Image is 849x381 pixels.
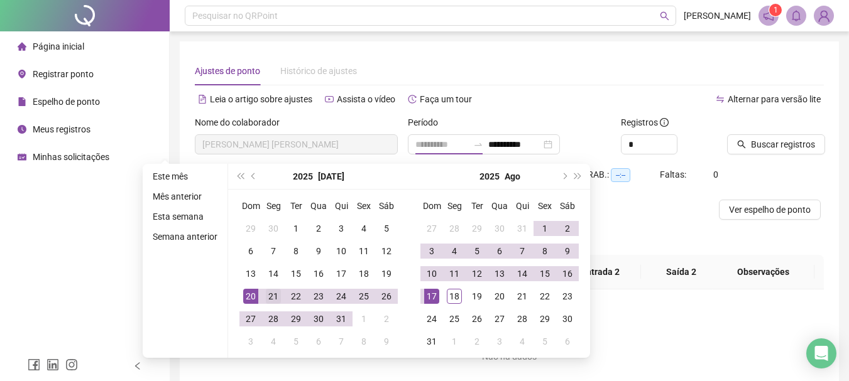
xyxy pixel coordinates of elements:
td: 2025-08-06 [488,240,511,262]
td: 2025-09-01 [443,330,466,353]
th: Dom [239,195,262,217]
sup: 1 [769,4,782,16]
td: 2025-07-15 [285,262,307,285]
td: 2025-08-19 [466,285,488,308]
td: 2025-07-26 [375,285,398,308]
div: 31 [515,221,530,236]
div: 26 [379,289,394,304]
div: 9 [379,334,394,349]
span: instagram [65,358,78,371]
div: 24 [424,311,439,326]
button: super-next-year [571,164,585,189]
td: 2025-08-25 [443,308,466,330]
td: 2025-08-18 [443,285,466,308]
th: Sex [534,195,556,217]
td: 2025-07-27 [420,217,443,240]
div: 29 [243,221,258,236]
div: 27 [492,311,507,326]
span: search [737,140,746,149]
div: 22 [288,289,304,304]
span: Alternar para versão lite [728,94,821,104]
div: 7 [266,244,281,259]
span: Registrar ponto [33,69,94,79]
td: 2025-07-11 [353,240,375,262]
td: 2025-07-04 [353,217,375,240]
div: 1 [447,334,462,349]
div: 31 [424,334,439,349]
td: 2025-07-30 [488,217,511,240]
div: 13 [492,266,507,281]
div: 5 [288,334,304,349]
span: history [408,95,417,104]
div: 20 [243,289,258,304]
th: Ter [285,195,307,217]
li: Mês anterior [148,189,222,204]
td: 2025-07-19 [375,262,398,285]
span: Ajustes de ponto [195,66,260,76]
th: Saída 2 [641,255,721,289]
div: 2 [560,221,575,236]
td: 2025-08-02 [375,308,398,330]
img: 93699 [814,6,833,25]
div: 29 [288,311,304,326]
div: 28 [515,311,530,326]
div: 5 [379,221,394,236]
div: 29 [469,221,485,236]
td: 2025-09-05 [534,330,556,353]
th: Seg [262,195,285,217]
div: 30 [492,221,507,236]
th: Sáb [375,195,398,217]
span: file [18,97,26,106]
button: year panel [479,164,500,189]
div: 6 [243,244,258,259]
td: 2025-08-01 [353,308,375,330]
td: 2025-09-03 [488,330,511,353]
th: Entrada 2 [561,255,641,289]
td: 2025-08-08 [353,330,375,353]
td: 2025-07-12 [375,240,398,262]
div: 14 [515,266,530,281]
div: 10 [334,244,349,259]
div: 11 [447,266,462,281]
div: 30 [311,311,326,326]
label: Período [408,115,446,129]
th: Qua [307,195,330,217]
td: 2025-07-24 [330,285,353,308]
td: 2025-08-17 [420,285,443,308]
span: linkedin [47,358,59,371]
div: 25 [356,289,371,304]
td: 2025-08-08 [534,240,556,262]
td: 2025-08-14 [511,262,534,285]
div: 19 [469,289,485,304]
div: 4 [515,334,530,349]
td: 2025-07-21 [262,285,285,308]
td: 2025-08-16 [556,262,579,285]
span: environment [18,70,26,78]
span: [PERSON_NAME] [684,9,751,23]
button: super-prev-year [233,164,247,189]
td: 2025-07-14 [262,262,285,285]
td: 2025-08-09 [556,240,579,262]
div: 21 [266,289,281,304]
td: 2025-08-30 [556,308,579,330]
li: Este mês [148,169,222,184]
div: 8 [537,244,552,259]
div: 2 [379,311,394,326]
span: 0 [713,169,718,180]
td: 2025-07-22 [285,285,307,308]
span: swap [716,95,725,104]
td: 2025-08-26 [466,308,488,330]
div: 5 [537,334,552,349]
td: 2025-07-23 [307,285,330,308]
button: Ver espelho de ponto [719,200,821,220]
td: 2025-08-01 [534,217,556,240]
div: 3 [424,244,439,259]
div: 1 [537,221,552,236]
td: 2025-08-12 [466,262,488,285]
div: 1 [288,221,304,236]
td: 2025-08-29 [534,308,556,330]
div: 4 [447,244,462,259]
td: 2025-08-07 [511,240,534,262]
button: month panel [505,164,520,189]
td: 2025-08-05 [285,330,307,353]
